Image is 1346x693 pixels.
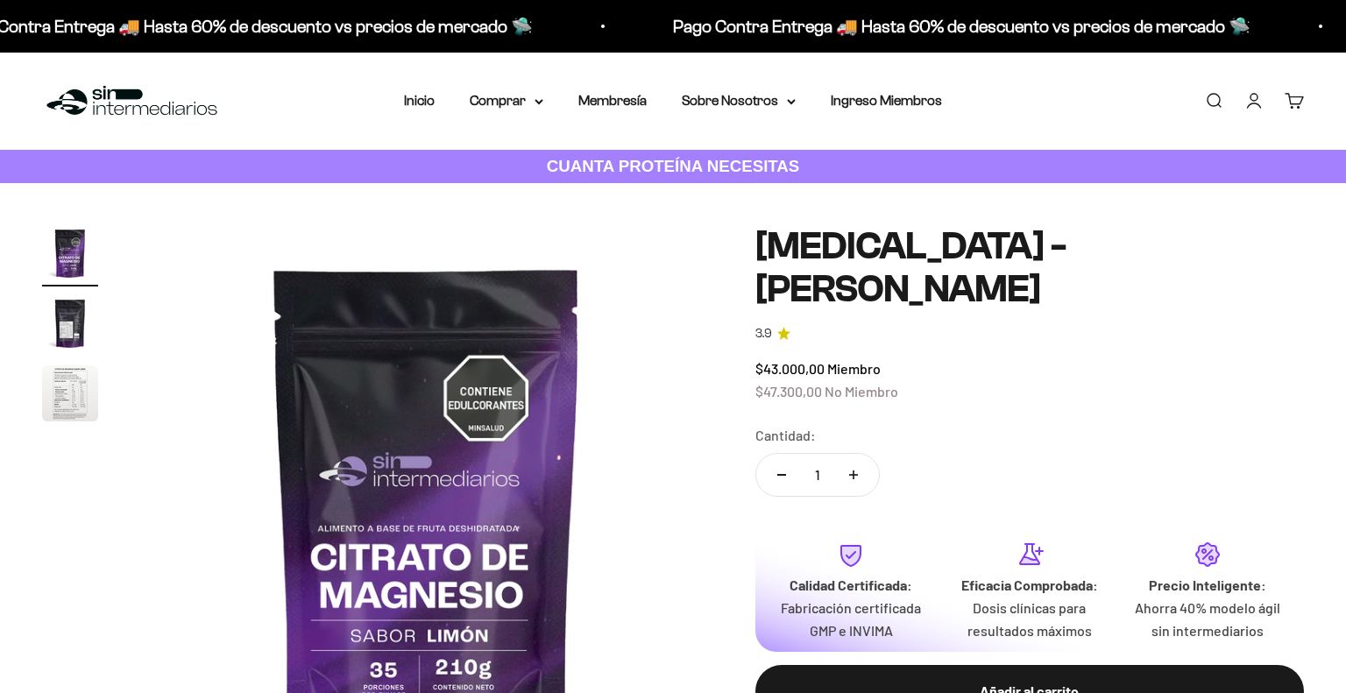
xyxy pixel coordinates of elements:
[42,365,98,427] button: Ir al artículo 3
[755,225,1304,310] h1: [MEDICAL_DATA] - [PERSON_NAME]
[825,383,898,400] span: No Miembro
[755,324,1304,343] a: 3.93.9 de 5.0 estrellas
[1149,576,1266,593] strong: Precio Inteligente:
[776,597,926,641] p: Fabricación certificada GMP e INVIMA
[578,93,647,108] a: Membresía
[755,360,825,377] span: $43.000,00
[755,324,772,343] span: 3.9
[756,454,807,496] button: Reducir cantidad
[547,157,800,175] strong: CUANTA PROTEÍNA NECESITAS
[669,12,1247,40] p: Pago Contra Entrega 🚚 Hasta 60% de descuento vs precios de mercado 🛸
[682,89,796,112] summary: Sobre Nosotros
[42,225,98,286] button: Ir al artículo 1
[42,365,98,421] img: Citrato de Magnesio - Sabor Limón
[961,576,1098,593] strong: Eficacia Comprobada:
[42,295,98,351] img: Citrato de Magnesio - Sabor Limón
[1133,597,1283,641] p: Ahorra 40% modelo ágil sin intermediarios
[42,295,98,357] button: Ir al artículo 2
[831,93,942,108] a: Ingreso Miembros
[827,360,881,377] span: Miembro
[790,576,912,593] strong: Calidad Certificada:
[828,454,879,496] button: Aumentar cantidad
[470,89,543,112] summary: Comprar
[404,93,435,108] a: Inicio
[755,424,816,447] label: Cantidad:
[954,597,1104,641] p: Dosis clínicas para resultados máximos
[42,225,98,281] img: Citrato de Magnesio - Sabor Limón
[755,383,822,400] span: $47.300,00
